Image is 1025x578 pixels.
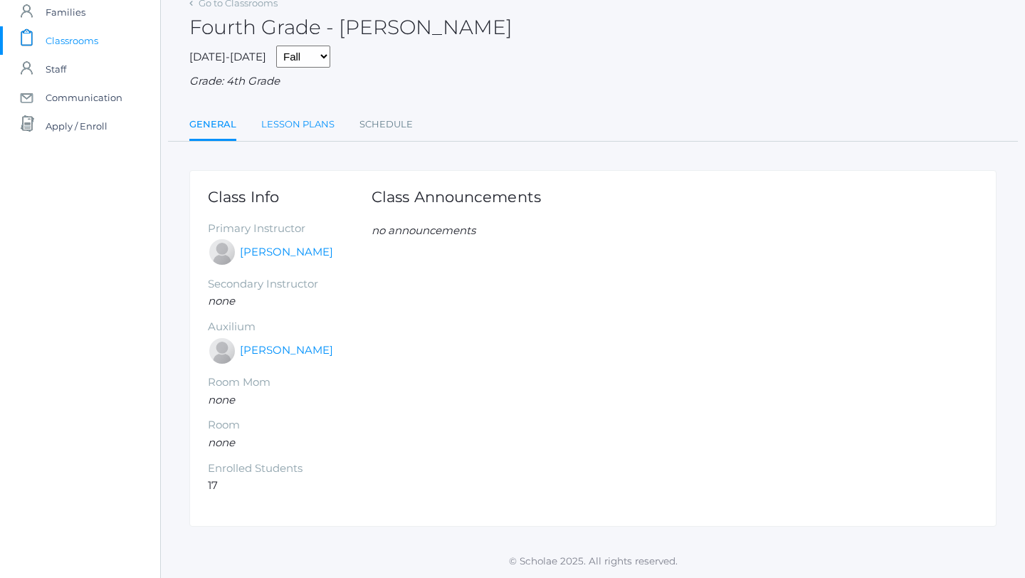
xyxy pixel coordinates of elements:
h1: Class Announcements [372,189,541,205]
h5: Room Mom [208,377,372,389]
a: Schedule [359,110,413,139]
h2: Fourth Grade - [PERSON_NAME] [189,16,512,38]
em: none [208,393,235,406]
em: none [208,294,235,308]
h5: Room [208,419,372,431]
span: [DATE]-[DATE] [189,50,266,63]
div: Heather Porter [208,337,236,365]
h5: Primary Instructor [208,223,372,235]
h5: Secondary Instructor [208,278,372,290]
span: Apply / Enroll [46,112,107,140]
p: © Scholae 2025. All rights reserved. [161,554,1025,568]
a: Lesson Plans [261,110,335,139]
a: [PERSON_NAME] [240,342,333,359]
div: Grade: 4th Grade [189,73,997,90]
em: none [208,436,235,449]
h1: Class Info [208,189,372,205]
h5: Auxilium [208,321,372,333]
a: [PERSON_NAME] [240,244,333,261]
span: Staff [46,55,66,83]
span: Communication [46,83,122,112]
em: no announcements [372,224,475,237]
div: Lydia Chaffin [208,238,236,266]
span: Classrooms [46,26,98,55]
li: 17 [208,478,372,494]
a: General [189,110,236,141]
h5: Enrolled Students [208,463,372,475]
